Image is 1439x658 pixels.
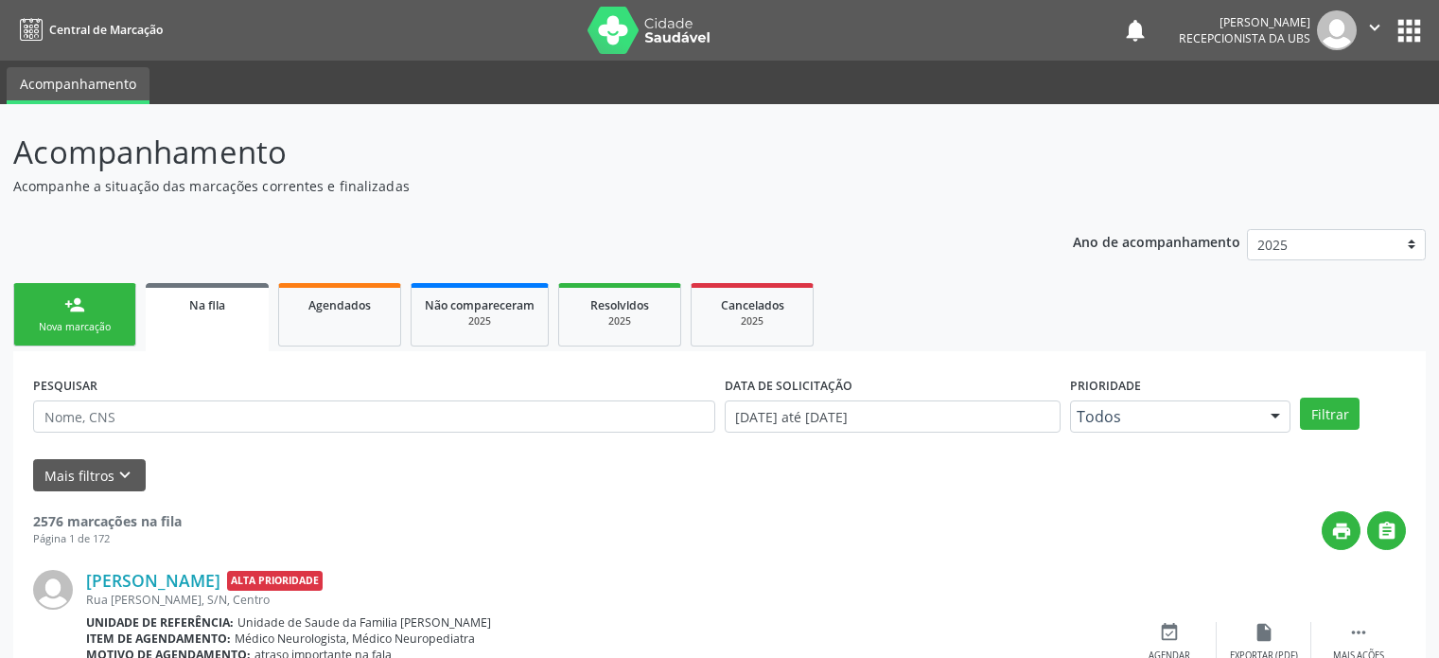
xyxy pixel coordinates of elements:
[1122,17,1149,44] button: notifications
[705,314,799,329] div: 2025
[721,297,784,313] span: Cancelados
[308,297,371,313] span: Agendados
[235,631,475,647] span: Médico Neurologista, Médico Neuropediatra
[1070,371,1141,400] label: Prioridade
[64,294,85,315] div: person_add
[1077,407,1253,426] span: Todos
[590,297,649,313] span: Resolvidos
[1322,511,1360,550] button: print
[227,571,323,591] span: Alta Prioridade
[1357,10,1393,50] button: 
[114,465,135,486] i: keyboard_arrow_down
[27,320,122,334] div: Nova marcação
[13,176,1002,196] p: Acompanhe a situação das marcações correntes e finalizadas
[86,570,220,591] a: [PERSON_NAME]
[725,400,1061,433] input: Selecione um intervalo
[1348,622,1369,643] i: 
[1331,521,1352,542] i: print
[237,614,491,631] span: Unidade de Saude da Familia [PERSON_NAME]
[1179,30,1310,46] span: Recepcionista da UBS
[1393,14,1426,47] button: apps
[33,512,182,530] strong: 2576 marcações na fila
[189,297,225,313] span: Na fila
[1159,622,1180,643] i: event_available
[33,371,97,400] label: PESQUISAR
[33,400,715,433] input: Nome, CNS
[1317,10,1357,50] img: img
[1179,14,1310,30] div: [PERSON_NAME]
[1300,398,1360,430] button: Filtrar
[13,129,1002,176] p: Acompanhamento
[1377,521,1397,542] i: 
[33,531,182,547] div: Página 1 de 172
[33,459,146,492] button: Mais filtroskeyboard_arrow_down
[86,614,234,631] b: Unidade de referência:
[572,314,667,329] div: 2025
[425,314,535,329] div: 2025
[86,631,231,647] b: Item de agendamento:
[725,371,852,400] label: DATA DE SOLICITAÇÃO
[49,22,163,38] span: Central de Marcação
[33,570,73,610] img: img
[1364,17,1385,38] i: 
[1073,229,1240,253] p: Ano de acompanhamento
[86,592,1122,608] div: Rua [PERSON_NAME], S/N, Centro
[1367,511,1406,550] button: 
[425,297,535,313] span: Não compareceram
[7,67,149,104] a: Acompanhamento
[13,14,163,45] a: Central de Marcação
[1254,622,1274,643] i: insert_drive_file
